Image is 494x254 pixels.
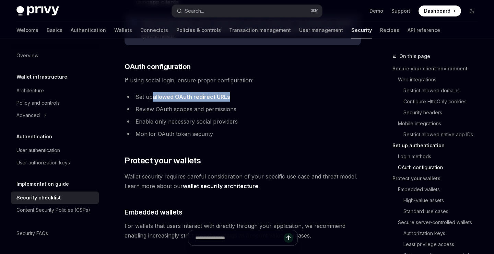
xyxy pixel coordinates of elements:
[153,93,230,101] a: allowed OAuth redirect URLs
[125,172,361,191] span: Wallet security requires careful consideration of your specific use case and threat model. Learn ...
[392,195,483,206] a: High-value assets
[114,22,132,38] a: Wallets
[125,207,182,217] span: Embedded wallets
[284,233,293,243] button: Send message
[11,84,99,97] a: Architecture
[16,132,52,141] h5: Authentication
[125,76,361,85] span: If using social login, ensure proper configuration:
[392,107,483,118] a: Security headers
[16,146,60,154] div: User authentication
[380,22,399,38] a: Recipes
[125,62,191,71] strong: OAuth configuration
[16,206,90,214] div: Content Security Policies (CSPs)
[71,22,106,38] a: Authentication
[229,22,291,38] a: Transaction management
[183,183,258,190] a: wallet security architecture
[16,86,44,95] div: Architecture
[16,194,61,202] div: Security checklist
[311,8,318,14] span: ⌘ K
[467,5,478,16] button: Toggle dark mode
[16,6,59,16] img: dark logo
[408,22,440,38] a: API reference
[125,155,201,166] span: Protect your wallets
[391,8,410,14] a: Support
[11,227,99,240] a: Security FAQs
[299,22,343,38] a: User management
[399,52,430,60] span: On this page
[16,111,40,119] div: Advanced
[16,73,67,81] h5: Wallet infrastructure
[11,109,50,122] button: Advanced
[11,157,99,169] a: User authorization keys
[392,129,483,140] a: Restrict allowed native app IDs
[392,162,483,173] a: OAuth configuration
[392,96,483,107] a: Configure HttpOnly cookies
[392,206,483,217] a: Standard use cases
[424,8,450,14] span: Dashboard
[392,173,483,184] a: Protect your wallets
[369,8,383,14] a: Demo
[11,204,99,216] a: Content Security Policies (CSPs)
[195,230,284,245] input: Ask a question...
[392,217,483,228] a: Secure server-controlled wallets
[392,239,483,250] a: Least privilege access
[11,49,99,62] a: Overview
[140,22,168,38] a: Connectors
[16,51,38,60] div: Overview
[392,184,483,195] a: Embedded wallets
[125,104,361,114] li: Review OAuth scopes and permissions
[11,192,99,204] a: Security checklist
[125,221,361,240] span: For wallets that users interact with directly through your application, we recommend enabling inc...
[392,228,483,239] a: Authorization keys
[392,63,483,74] a: Secure your client environment
[125,117,361,126] li: Enable only necessary social providers
[392,85,483,96] a: Restrict allowed domains
[125,92,361,102] li: Set up
[185,7,204,15] div: Search...
[11,97,99,109] a: Policy and controls
[392,151,483,162] a: Login methods
[419,5,461,16] a: Dashboard
[47,22,62,38] a: Basics
[11,144,99,157] a: User authentication
[392,140,483,151] a: Set up authentication
[392,118,483,129] a: Mobile integrations
[125,129,361,139] li: Monitor OAuth token security
[16,180,69,188] h5: Implementation guide
[16,159,70,167] div: User authorization keys
[16,22,38,38] a: Welcome
[351,22,372,38] a: Security
[176,22,221,38] a: Policies & controls
[392,74,483,85] a: Web integrations
[16,229,48,238] div: Security FAQs
[16,99,60,107] div: Policy and controls
[172,5,322,17] button: Search...⌘K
